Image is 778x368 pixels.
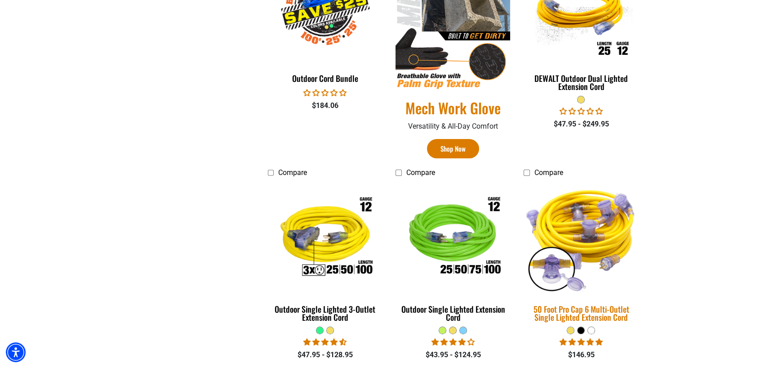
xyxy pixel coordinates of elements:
[396,186,510,289] img: Outdoor Single Lighted Extension Cord
[6,342,26,362] div: Accessibility Menu
[396,305,510,321] div: Outdoor Single Lighted Extension Cord
[268,305,382,321] div: Outdoor Single Lighted 3-Outlet Extension Cord
[396,121,510,132] p: Versatility & All-Day Comfort
[524,350,638,360] div: $146.95
[524,182,638,327] a: yellow 50 Foot Pro Cap 6 Multi-Outlet Single Lighted Extension Cord
[268,182,382,327] a: Outdoor Single Lighted 3-Outlet Extension Cord Outdoor Single Lighted 3-Outlet Extension Cord
[268,100,382,111] div: $184.06
[427,139,479,158] a: Shop Now
[431,338,475,346] span: 4.00 stars
[560,107,603,116] span: 0.00 stars
[303,89,347,97] span: 0.00 stars
[518,180,644,296] img: yellow
[396,99,510,117] a: Mech Work Glove
[396,182,510,327] a: Outdoor Single Lighted Extension Cord Outdoor Single Lighted Extension Cord
[303,338,347,346] span: 4.64 stars
[396,350,510,360] div: $43.95 - $124.95
[268,350,382,360] div: $47.95 - $128.95
[560,338,603,346] span: 4.80 stars
[524,74,638,90] div: DEWALT Outdoor Dual Lighted Extension Cord
[278,168,307,177] span: Compare
[268,186,382,289] img: Outdoor Single Lighted 3-Outlet Extension Cord
[524,305,638,321] div: 50 Foot Pro Cap 6 Multi-Outlet Single Lighted Extension Cord
[534,168,563,177] span: Compare
[524,119,638,130] div: $47.95 - $249.95
[406,168,435,177] span: Compare
[268,74,382,82] div: Outdoor Cord Bundle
